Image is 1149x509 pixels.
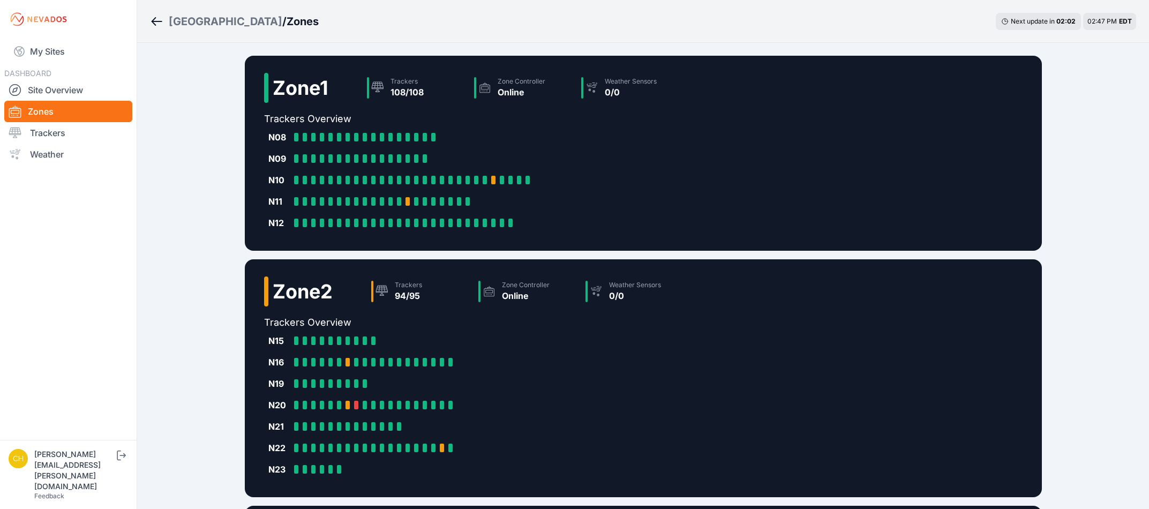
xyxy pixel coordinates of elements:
[169,14,282,29] a: [GEOGRAPHIC_DATA]
[498,77,545,86] div: Zone Controller
[4,144,132,165] a: Weather
[498,86,545,99] div: Online
[1119,17,1132,25] span: EDT
[4,79,132,101] a: Site Overview
[273,281,333,302] h2: Zone 2
[581,276,688,306] a: Weather Sensors0/0
[367,276,474,306] a: Trackers94/95
[363,73,470,103] a: Trackers108/108
[268,131,290,144] div: N08
[268,420,290,433] div: N21
[4,101,132,122] a: Zones
[4,39,132,64] a: My Sites
[4,69,51,78] span: DASHBOARD
[268,463,290,476] div: N23
[34,492,64,500] a: Feedback
[395,289,422,302] div: 94/95
[605,77,657,86] div: Weather Sensors
[268,334,290,347] div: N15
[264,111,684,126] h2: Trackers Overview
[577,73,684,103] a: Weather Sensors0/0
[273,77,328,99] h2: Zone 1
[268,399,290,411] div: N20
[605,86,657,99] div: 0/0
[268,216,290,229] div: N12
[150,8,319,35] nav: Breadcrumb
[4,122,132,144] a: Trackers
[268,377,290,390] div: N19
[1087,17,1117,25] span: 02:47 PM
[502,281,550,289] div: Zone Controller
[390,77,424,86] div: Trackers
[287,14,319,29] h3: Zones
[268,152,290,165] div: N09
[502,289,550,302] div: Online
[268,195,290,208] div: N11
[34,449,115,492] div: [PERSON_NAME][EMAIL_ADDRESS][PERSON_NAME][DOMAIN_NAME]
[609,281,661,289] div: Weather Sensors
[390,86,424,99] div: 108/108
[609,289,661,302] div: 0/0
[9,449,28,468] img: chris.young@nevados.solar
[264,315,688,330] h2: Trackers Overview
[282,14,287,29] span: /
[1056,17,1076,26] div: 02 : 02
[1011,17,1055,25] span: Next update in
[395,281,422,289] div: Trackers
[268,441,290,454] div: N22
[9,11,69,28] img: Nevados
[268,174,290,186] div: N10
[268,356,290,369] div: N16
